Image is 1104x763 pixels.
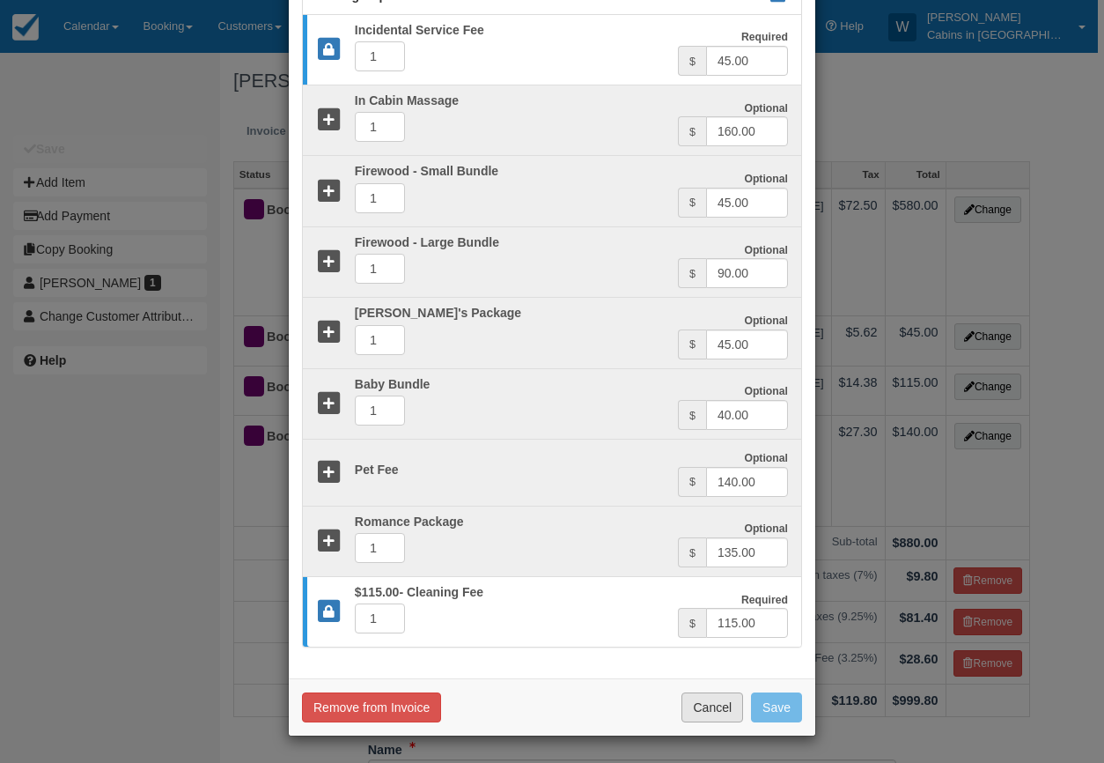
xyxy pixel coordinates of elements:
[744,385,788,397] strong: Optional
[342,586,678,599] h5: $115.00- Cleaning Fee
[744,522,788,535] strong: Optional
[741,31,788,43] strong: Required
[342,24,678,37] h5: Incidental Service Fee
[689,126,696,138] small: $
[744,315,788,327] strong: Optional
[303,226,801,298] a: Optional $
[303,506,801,577] a: Optional $
[689,196,696,209] small: $
[681,693,743,722] button: Cancel
[689,547,696,559] small: $
[303,297,801,368] a: Optional $
[303,368,801,440] a: Optional $
[689,268,696,280] small: $
[689,618,696,630] small: $
[342,515,678,529] h5: Romance Package
[751,693,802,722] button: Save
[342,165,678,178] h5: Firewood - Small Bundle
[303,576,801,647] a: Required $
[744,102,788,115] strong: Optional
[303,155,801,226] a: Optional $
[741,594,788,606] strong: Required
[744,173,788,185] strong: Optional
[303,439,801,507] a: Pet Fee Optional $
[303,15,801,85] a: Required $
[342,236,678,249] h5: Firewood - Large Bundle
[689,56,696,68] small: $
[342,463,678,477] h5: Pet Fee
[342,378,678,391] h5: Baby Bundle
[744,244,788,256] strong: Optional
[342,94,678,107] h5: In Cabin Massage
[689,410,696,422] small: $
[342,307,678,320] h5: [PERSON_NAME]'s Package
[689,338,696,351] small: $
[744,452,788,464] strong: Optional
[689,476,696,488] small: $
[302,693,441,722] button: Remove from Invoice
[303,85,801,156] a: Optional $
